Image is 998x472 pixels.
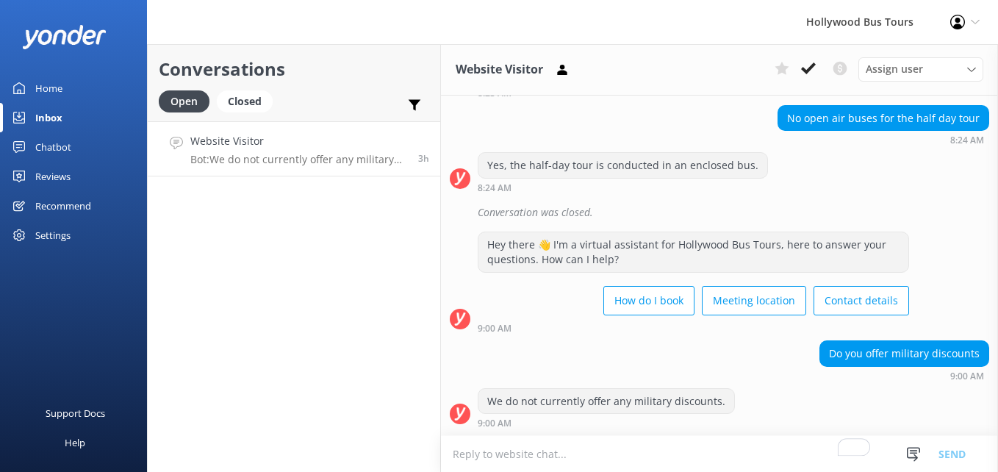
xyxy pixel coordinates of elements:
[478,87,909,98] div: Sep 24 2025 08:23am (UTC -07:00) America/Tijuana
[418,152,429,165] span: Sep 24 2025 09:00am (UTC -07:00) America/Tijuana
[478,419,511,428] strong: 9:00 AM
[217,90,273,112] div: Closed
[159,90,209,112] div: Open
[190,133,407,149] h4: Website Visitor
[702,286,806,315] button: Meeting location
[478,324,511,333] strong: 9:00 AM
[478,389,734,414] div: We do not currently offer any military discounts.
[159,93,217,109] a: Open
[478,89,511,98] strong: 8:23 AM
[820,341,988,366] div: Do you offer military discounts
[778,135,989,145] div: Sep 24 2025 08:24am (UTC -07:00) America/Tijuana
[478,153,767,178] div: Yes, the half-day tour is conducted in an enclosed bus.
[22,25,107,49] img: yonder-white-logo.png
[478,323,909,333] div: Sep 24 2025 09:00am (UTC -07:00) America/Tijuana
[65,428,85,457] div: Help
[866,61,923,77] span: Assign user
[441,436,998,472] textarea: To enrich screen reader interactions, please activate Accessibility in Grammarly extension settings
[478,232,908,271] div: Hey there 👋 I'm a virtual assistant for Hollywood Bus Tours, here to answer your questions. How c...
[478,418,735,428] div: Sep 24 2025 09:00am (UTC -07:00) America/Tijuana
[603,286,694,315] button: How do I book
[814,286,909,315] button: Contact details
[46,398,105,428] div: Support Docs
[456,60,543,79] h3: Website Visitor
[35,221,71,250] div: Settings
[450,200,989,225] div: 2025-09-24T15:41:33.133
[778,106,988,131] div: No open air buses for the half day tour
[478,184,511,193] strong: 8:24 AM
[950,136,984,145] strong: 8:24 AM
[478,200,989,225] div: Conversation was closed.
[35,74,62,103] div: Home
[858,57,983,81] div: Assign User
[35,132,71,162] div: Chatbot
[35,162,71,191] div: Reviews
[217,93,280,109] a: Closed
[148,121,440,176] a: Website VisitorBot:We do not currently offer any military discounts.3h
[190,153,407,166] p: Bot: We do not currently offer any military discounts.
[950,372,984,381] strong: 9:00 AM
[35,103,62,132] div: Inbox
[478,182,768,193] div: Sep 24 2025 08:24am (UTC -07:00) America/Tijuana
[159,55,429,83] h2: Conversations
[35,191,91,221] div: Recommend
[819,371,989,381] div: Sep 24 2025 09:00am (UTC -07:00) America/Tijuana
